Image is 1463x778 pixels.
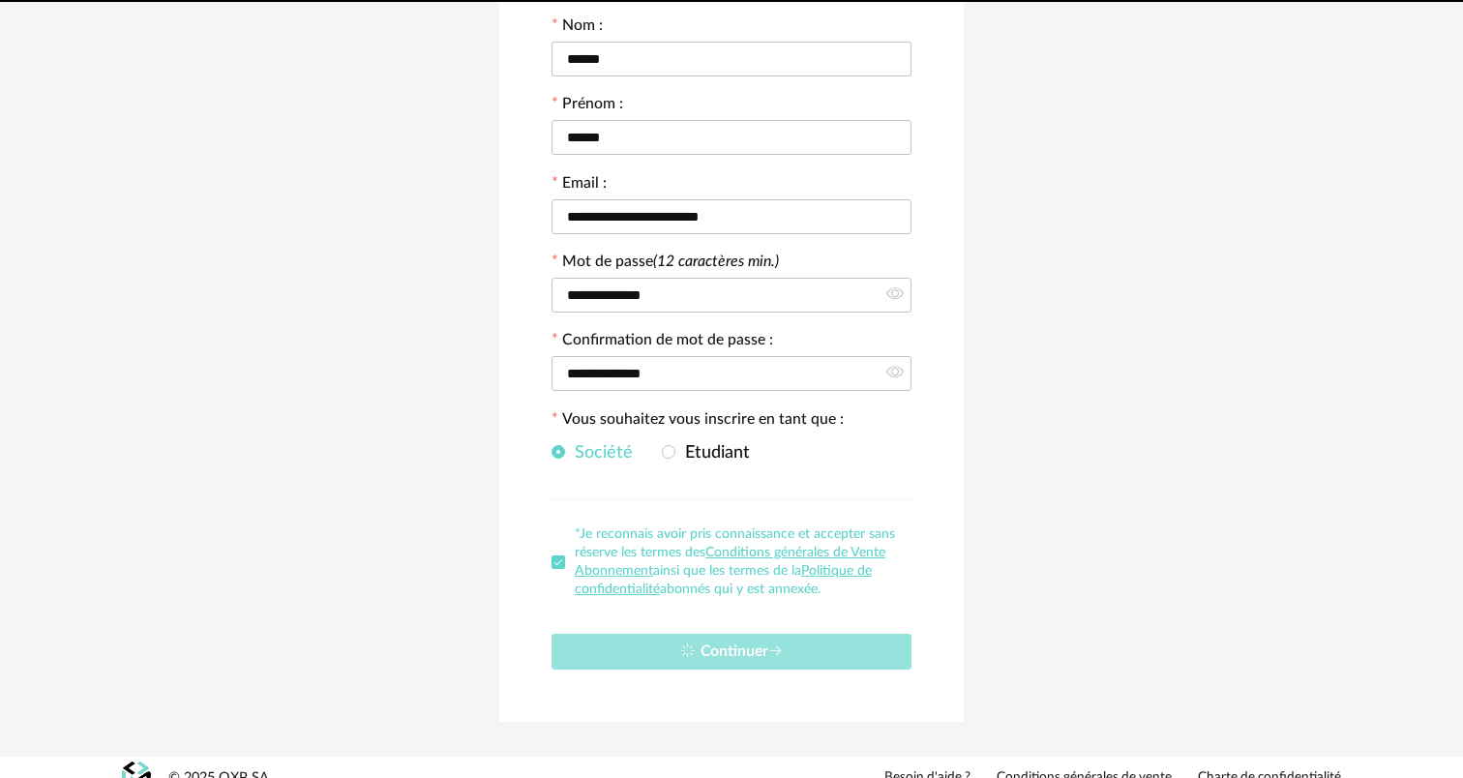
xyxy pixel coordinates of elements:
[575,527,895,596] span: *Je reconnais avoir pris connaissance et accepter sans réserve les termes des ainsi que les terme...
[575,564,872,596] a: Politique de confidentialité
[552,176,607,195] label: Email :
[653,254,779,269] i: (12 caractères min.)
[552,97,623,116] label: Prénom :
[562,254,779,269] label: Mot de passe
[552,333,773,352] label: Confirmation de mot de passe :
[675,444,750,462] span: Etudiant
[565,444,633,462] span: Société
[575,546,885,578] a: Conditions générales de Vente Abonnement
[552,18,603,38] label: Nom :
[552,412,844,432] label: Vous souhaitez vous inscrire en tant que :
